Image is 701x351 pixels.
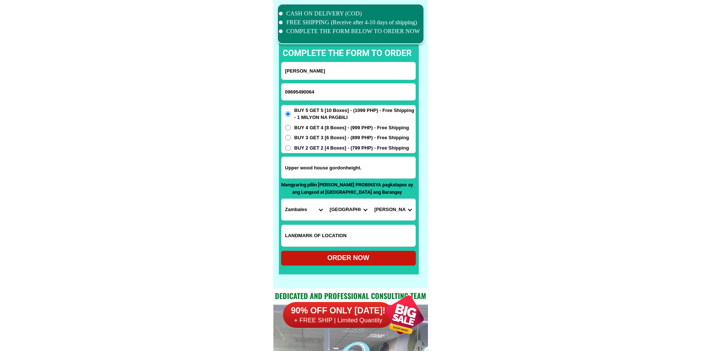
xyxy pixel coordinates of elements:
[285,111,291,117] input: BUY 5 GET 5 [10 Boxes] - (1099 PHP) - Free Shipping - 1 MILYON NA PAGBILI
[282,157,415,178] input: Input address
[294,134,409,141] span: BUY 3 GET 3 [6 Boxes] - (899 PHP) - Free Shipping
[285,145,291,151] input: BUY 2 GET 2 [4 Boxes] - (799 PHP) - Free Shipping
[279,27,420,36] li: COMPLETE THE FORM BELOW TO ORDER NOW
[282,84,415,100] input: Input phone_number
[282,199,326,220] select: Select province
[273,290,428,301] h2: Dedicated and professional consulting team
[283,316,393,324] h6: + FREE SHIP | Limited Quantily
[282,225,415,246] input: Input LANDMARKOFLOCATION
[285,125,291,130] input: BUY 4 GET 4 [8 Boxes] - (999 PHP) - Free Shipping
[275,47,419,60] p: complete the form to order
[326,199,371,220] select: Select district
[281,181,414,196] p: Mangyaring piliin [PERSON_NAME] PROBINSYA pagkatapos ay ang Lungsod at [GEOGRAPHIC_DATA] ang Bara...
[294,107,415,121] span: BUY 5 GET 5 [10 Boxes] - (1099 PHP) - Free Shipping - 1 MILYON NA PAGBILI
[294,144,409,152] span: BUY 2 GET 2 [4 Boxes] - (799 PHP) - Free Shipping
[371,199,415,220] select: Select commune
[279,18,420,27] li: FREE SHIPPING (Receive after 4-10 days of shipping)
[294,124,409,131] span: BUY 4 GET 4 [8 Boxes] - (999 PHP) - Free Shipping
[282,62,415,80] input: Input full_name
[281,253,416,263] div: ORDER NOW
[279,9,420,18] li: CASH ON DELIVERY (COD)
[283,305,393,316] h6: 90% OFF ONLY [DATE]!
[285,135,291,140] input: BUY 3 GET 3 [6 Boxes] - (899 PHP) - Free Shipping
